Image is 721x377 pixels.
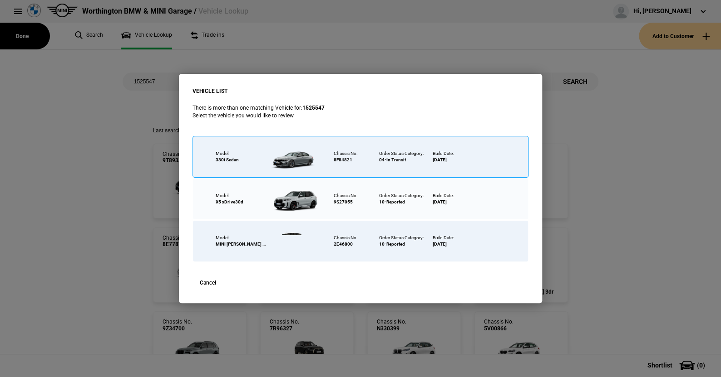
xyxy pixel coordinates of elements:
[379,241,405,247] div: 10-Reported
[193,88,227,94] strong: VEHICLE LIST
[216,241,266,247] div: MINI [PERSON_NAME] S 5 door Hatch
[334,193,358,199] div: Chassis No.
[216,157,266,163] div: 330i Sedan
[334,241,353,247] div: 2E46800
[433,241,447,247] div: [DATE]
[334,150,358,157] div: Chassis No.
[433,199,447,205] div: [DATE]
[433,150,454,157] div: Build Date:
[302,105,325,111] strong: 1525547
[379,235,424,241] div: Order Status Category:
[216,150,266,157] div: Model:
[379,193,424,199] div: Order Status Category:
[334,235,358,241] div: Chassis No.
[433,193,454,199] div: Build Date:
[433,157,447,163] div: [DATE]
[216,199,266,205] div: X5 xDrive30d
[193,276,223,290] button: Cancel
[334,199,353,205] div: 9S27055
[216,235,266,241] div: Model:
[216,193,266,199] div: Model:
[379,199,405,205] div: 10-Reported
[379,157,406,163] div: 04-In Transit
[193,104,528,120] p: There is more than one matching Vehicle for: Select the vehicle you would like to review.
[334,157,352,163] div: 8F84821
[379,150,424,157] div: Order Status Category:
[433,235,454,241] div: Build Date:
